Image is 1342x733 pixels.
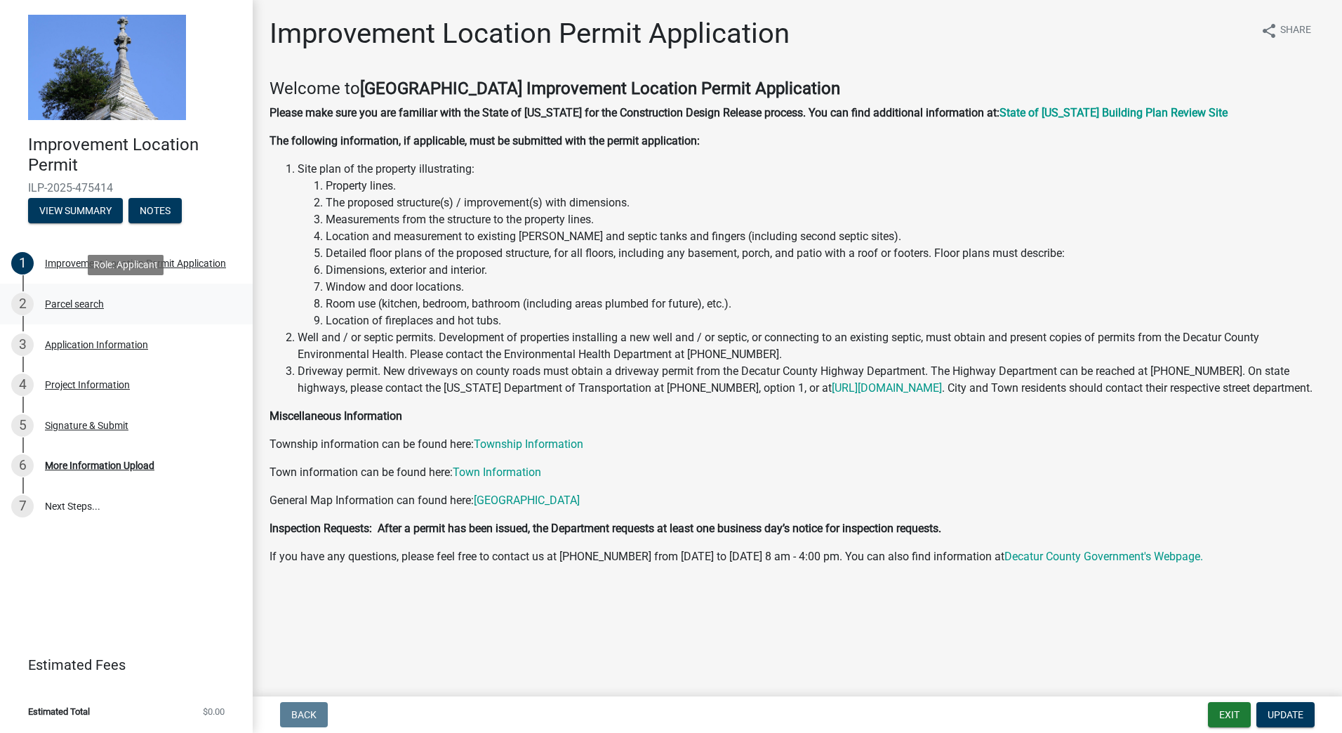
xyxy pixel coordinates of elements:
[326,178,1325,194] li: Property lines.
[326,245,1325,262] li: Detailed floor plans of the proposed structure, for all floors, including any basement, porch, an...
[45,258,226,268] div: Improvement Location Permit Application
[1261,22,1277,39] i: share
[45,299,104,309] div: Parcel search
[270,409,402,423] strong: Miscellaneous Information
[1268,709,1303,720] span: Update
[298,161,1325,329] li: Site plan of the property illustrating:
[45,421,128,430] div: Signature & Submit
[270,17,790,51] h1: Improvement Location Permit Application
[11,454,34,477] div: 6
[11,293,34,315] div: 2
[45,461,154,470] div: More Information Upload
[45,380,130,390] div: Project Information
[28,181,225,194] span: ILP-2025-475414
[326,296,1325,312] li: Room use (kitchen, bedroom, bathroom (including areas plumbed for future), etc.).
[203,707,225,716] span: $0.00
[1208,702,1251,727] button: Exit
[999,106,1228,119] a: State of [US_STATE] Building Plan Review Site
[1249,17,1322,44] button: shareShare
[128,206,182,217] wm-modal-confirm: Notes
[11,495,34,517] div: 7
[270,548,1325,565] p: If you have any questions, please feel free to contact us at [PHONE_NUMBER] from [DATE] to [DATE]...
[270,106,999,119] strong: Please make sure you are familiar with the State of [US_STATE] for the Construction Design Releas...
[1256,702,1315,727] button: Update
[28,198,123,223] button: View Summary
[326,262,1325,279] li: Dimensions, exterior and interior.
[11,414,34,437] div: 5
[11,252,34,275] div: 1
[270,522,941,535] strong: Inspection Requests: After a permit has been issued, the Department requests at least one busines...
[270,436,1325,453] p: Township information can be found here:
[1280,22,1311,39] span: Share
[270,79,1325,99] h4: Welcome to
[270,492,1325,509] p: General Map Information can found here:
[298,329,1325,363] li: Well and / or septic permits. Development of properties installing a new well and / or septic, or...
[360,79,840,98] strong: [GEOGRAPHIC_DATA] Improvement Location Permit Application
[1004,550,1203,563] a: Decatur County Government's Webpage.
[453,465,541,479] a: Town Information
[128,198,182,223] button: Notes
[326,194,1325,211] li: The proposed structure(s) / improvement(s) with dimensions.
[291,709,317,720] span: Back
[280,702,328,727] button: Back
[88,255,164,275] div: Role: Applicant
[28,135,241,176] h4: Improvement Location Permit
[326,211,1325,228] li: Measurements from the structure to the property lines.
[326,312,1325,329] li: Location of fireplaces and hot tubs.
[270,464,1325,481] p: Town information can be found here:
[474,494,580,507] a: [GEOGRAPHIC_DATA]
[326,228,1325,245] li: Location and measurement to existing [PERSON_NAME] and septic tanks and fingers (including second...
[28,707,90,716] span: Estimated Total
[11,374,34,396] div: 4
[28,206,123,217] wm-modal-confirm: Summary
[45,340,148,350] div: Application Information
[474,437,583,451] a: Township Information
[270,134,700,147] strong: The following information, if applicable, must be submitted with the permit application:
[326,279,1325,296] li: Window and door locations.
[28,15,186,120] img: Decatur County, Indiana
[11,651,230,679] a: Estimated Fees
[832,381,942,395] a: [URL][DOMAIN_NAME]
[298,363,1325,397] li: Driveway permit. New driveways on county roads must obtain a driveway permit from the Decatur Cou...
[11,334,34,356] div: 3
